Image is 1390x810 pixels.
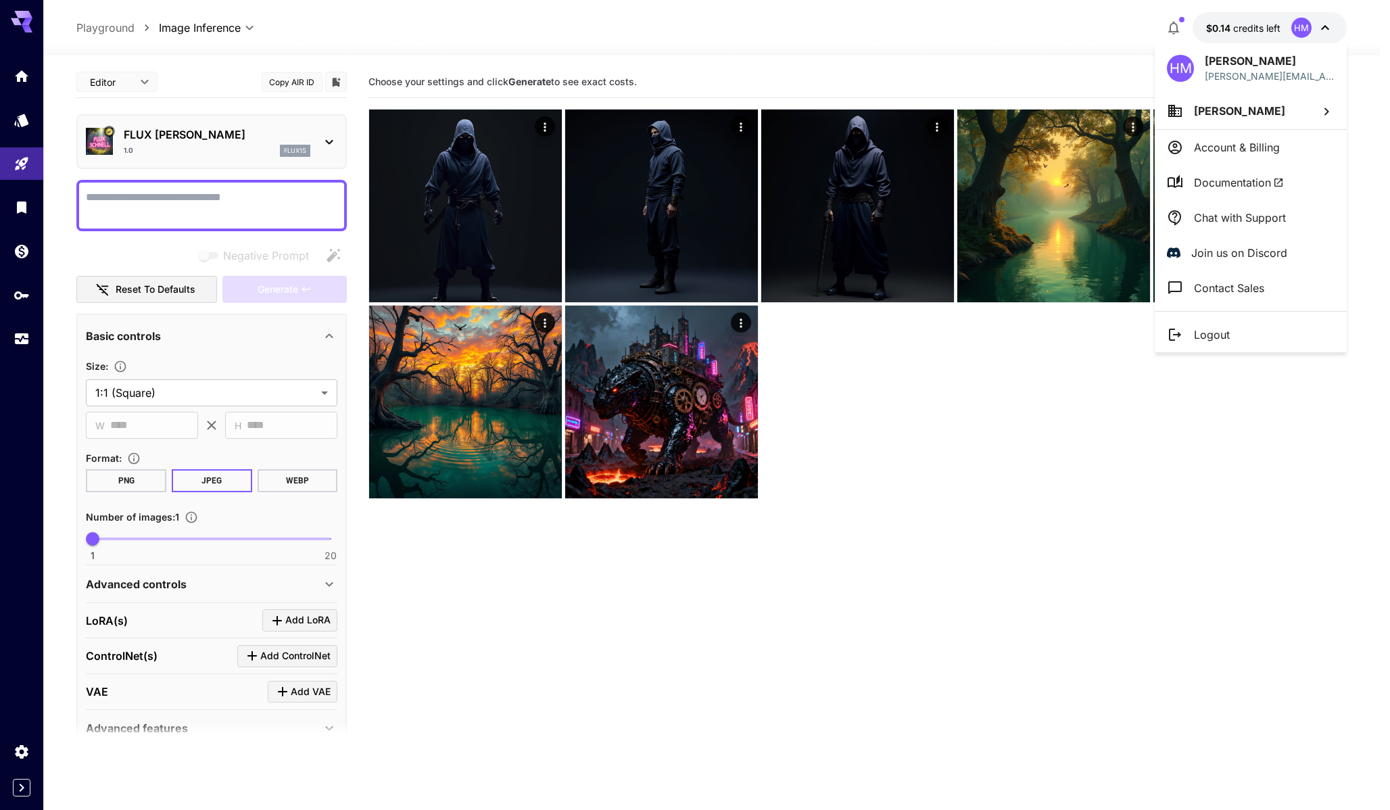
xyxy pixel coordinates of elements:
[1191,245,1287,261] p: Join us on Discord
[1194,104,1285,118] span: [PERSON_NAME]
[1167,55,1194,82] div: HM
[1194,139,1280,156] p: Account & Billing
[1194,327,1230,343] p: Logout
[1205,69,1335,83] p: [PERSON_NAME][EMAIL_ADDRESS][DOMAIN_NAME]
[1155,93,1347,129] button: [PERSON_NAME]
[1205,69,1335,83] div: hasan@blazecore.net
[1194,210,1286,226] p: Chat with Support
[1194,174,1284,191] span: Documentation
[1205,53,1335,69] p: [PERSON_NAME]
[1194,280,1264,296] p: Contact Sales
